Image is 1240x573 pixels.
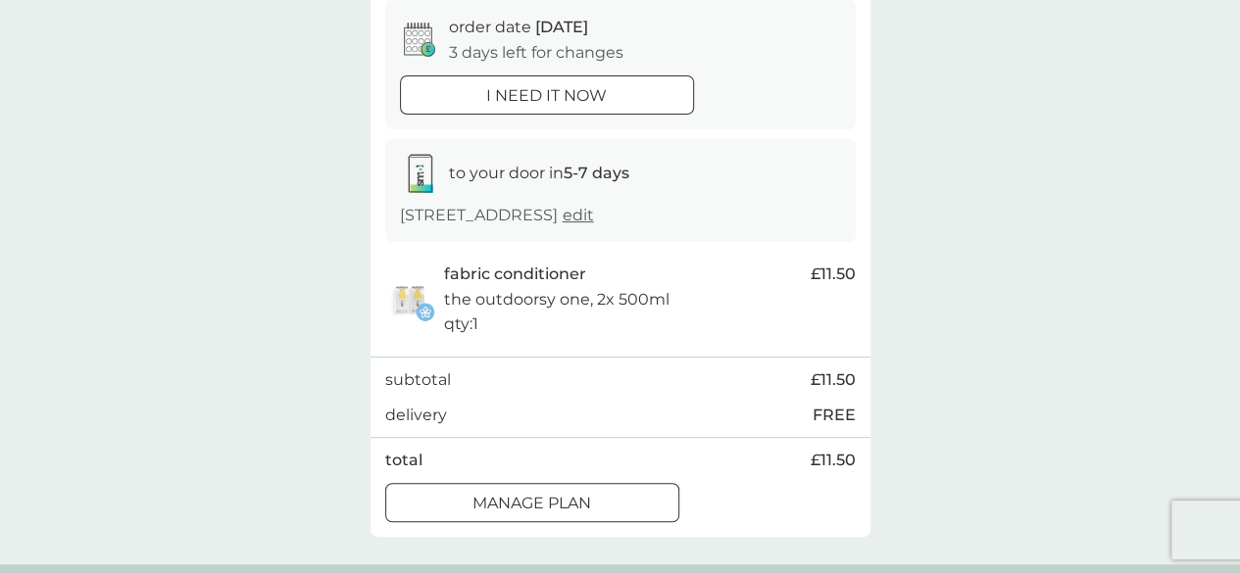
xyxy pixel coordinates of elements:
span: £11.50 [811,262,856,287]
p: Manage plan [472,491,591,516]
span: £11.50 [811,367,856,393]
button: i need it now [400,75,694,115]
span: to your door in [449,164,629,182]
strong: 5-7 days [564,164,629,182]
p: qty : 1 [444,311,478,337]
p: subtotal [385,367,451,393]
p: delivery [385,403,447,428]
p: 3 days left for changes [449,40,623,66]
button: Manage plan [385,483,679,522]
p: total [385,448,422,473]
p: FREE [813,403,856,428]
p: [STREET_ADDRESS] [400,203,594,228]
span: £11.50 [811,448,856,473]
p: order date [449,15,588,40]
p: i need it now [486,83,607,109]
span: [DATE] [535,18,588,36]
p: the outdoorsy one, 2x 500ml [444,287,670,312]
a: edit [563,206,594,224]
p: fabric conditioner [444,262,586,287]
